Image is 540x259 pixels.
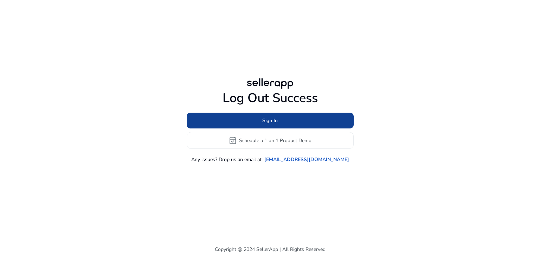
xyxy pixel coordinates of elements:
p: Any issues? Drop us an email at [191,156,262,163]
span: event_available [229,136,237,145]
a: [EMAIL_ADDRESS][DOMAIN_NAME] [264,156,349,163]
span: Sign In [262,117,278,124]
button: Sign In [187,113,354,128]
h1: Log Out Success [187,91,354,106]
button: event_availableSchedule a 1 on 1 Product Demo [187,132,354,149]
